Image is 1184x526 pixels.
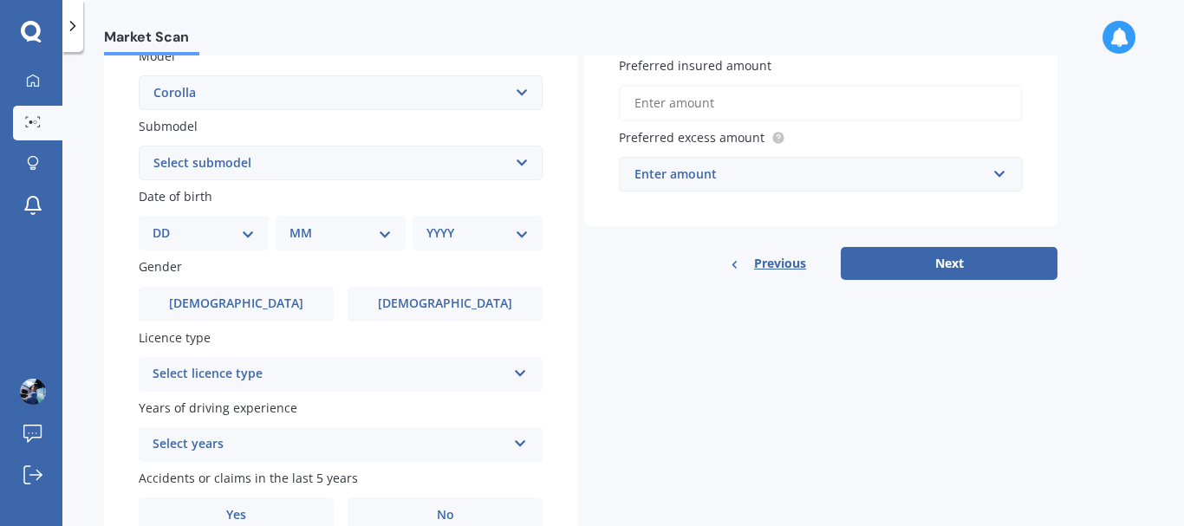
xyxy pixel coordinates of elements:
span: Preferred insured amount [619,57,771,74]
input: Enter amount [619,85,1023,121]
span: Years of driving experience [139,399,297,416]
div: Select licence type [153,364,506,385]
span: [DEMOGRAPHIC_DATA] [378,296,512,311]
span: Gender [139,259,182,276]
div: Select years [153,434,506,455]
span: Market Scan [104,29,199,52]
span: Submodel [139,118,198,134]
span: No [437,508,454,523]
span: Model [139,48,175,64]
span: Date of birth [139,188,212,205]
button: Next [841,247,1057,280]
img: ACg8ocJFJqYB2jNhAcTIzwMWKXM3apcq-UC0cvo7BD9w9bS1iSj1lQRd9w=s96-c [20,379,46,405]
span: Previous [754,250,806,276]
span: [DEMOGRAPHIC_DATA] [169,296,303,311]
span: Accidents or claims in the last 5 years [139,470,358,486]
div: Enter amount [634,165,986,184]
span: Yes [226,508,246,523]
span: Licence type [139,329,211,346]
span: Preferred excess amount [619,129,764,146]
